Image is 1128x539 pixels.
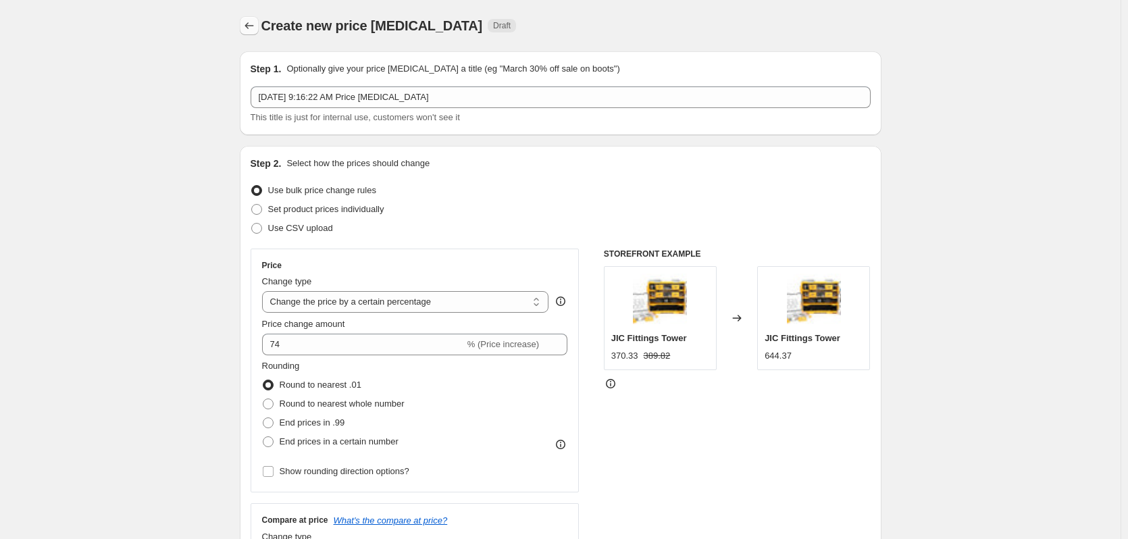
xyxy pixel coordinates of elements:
button: Price change jobs [240,16,259,35]
span: JIC Fittings Tower [611,333,687,343]
span: Round to nearest whole number [280,399,405,409]
img: jic-fittings-tower-153947_80x.webp [787,274,841,328]
span: % (Price increase) [467,339,539,349]
span: Set product prices individually [268,204,384,214]
div: help [554,294,567,308]
span: Price change amount [262,319,345,329]
p: Optionally give your price [MEDICAL_DATA] a title (eg "March 30% off sale on boots") [286,62,619,76]
span: End prices in a certain number [280,436,399,446]
span: Use CSV upload [268,223,333,233]
img: jic-fittings-tower-153947_80x.webp [633,274,687,328]
div: 370.33 [611,349,638,363]
span: End prices in .99 [280,417,345,428]
h3: Price [262,260,282,271]
span: Create new price [MEDICAL_DATA] [261,18,483,33]
span: Draft [493,20,511,31]
span: Change type [262,276,312,286]
p: Select how the prices should change [286,157,430,170]
span: Rounding [262,361,300,371]
span: Show rounding direction options? [280,466,409,476]
span: JIC Fittings Tower [765,333,840,343]
span: Use bulk price change rules [268,185,376,195]
strike: 389.82 [644,349,671,363]
input: -15 [262,334,465,355]
h2: Step 1. [251,62,282,76]
input: 30% off holiday sale [251,86,871,108]
button: What's the compare at price? [334,515,448,525]
h3: Compare at price [262,515,328,525]
div: 644.37 [765,349,792,363]
h2: Step 2. [251,157,282,170]
span: Round to nearest .01 [280,380,361,390]
h6: STOREFRONT EXAMPLE [604,249,871,259]
span: This title is just for internal use, customers won't see it [251,112,460,122]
